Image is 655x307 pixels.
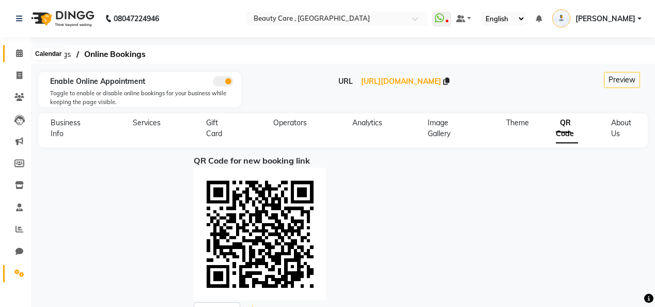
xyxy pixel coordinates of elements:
[552,9,570,27] img: Rupal
[114,4,159,33] b: 08047224946
[506,118,529,127] span: Theme
[133,118,161,127] span: Services
[26,4,97,33] img: logo
[611,118,631,138] span: About Us
[50,89,233,106] div: Toggle to enable or disable online bookings for your business while keeping the page visible.
[604,72,640,88] button: Preview
[206,118,222,138] span: Gift Card
[338,77,353,86] span: URL
[428,118,450,138] span: Image Gallery
[361,77,441,86] span: [URL][DOMAIN_NAME]
[352,118,382,127] span: Analytics
[79,45,151,64] span: Online Bookings
[33,48,64,60] div: Calendar
[51,118,81,138] span: Business Info
[50,76,233,87] div: Enable Online Appointment
[194,156,493,166] h6: QR Code for new booking link
[273,118,307,127] span: Operators
[556,114,578,143] span: QR Code
[575,13,635,24] span: [PERSON_NAME]
[194,168,326,300] img: aZdInLIAAAAASUVORK5CYII=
